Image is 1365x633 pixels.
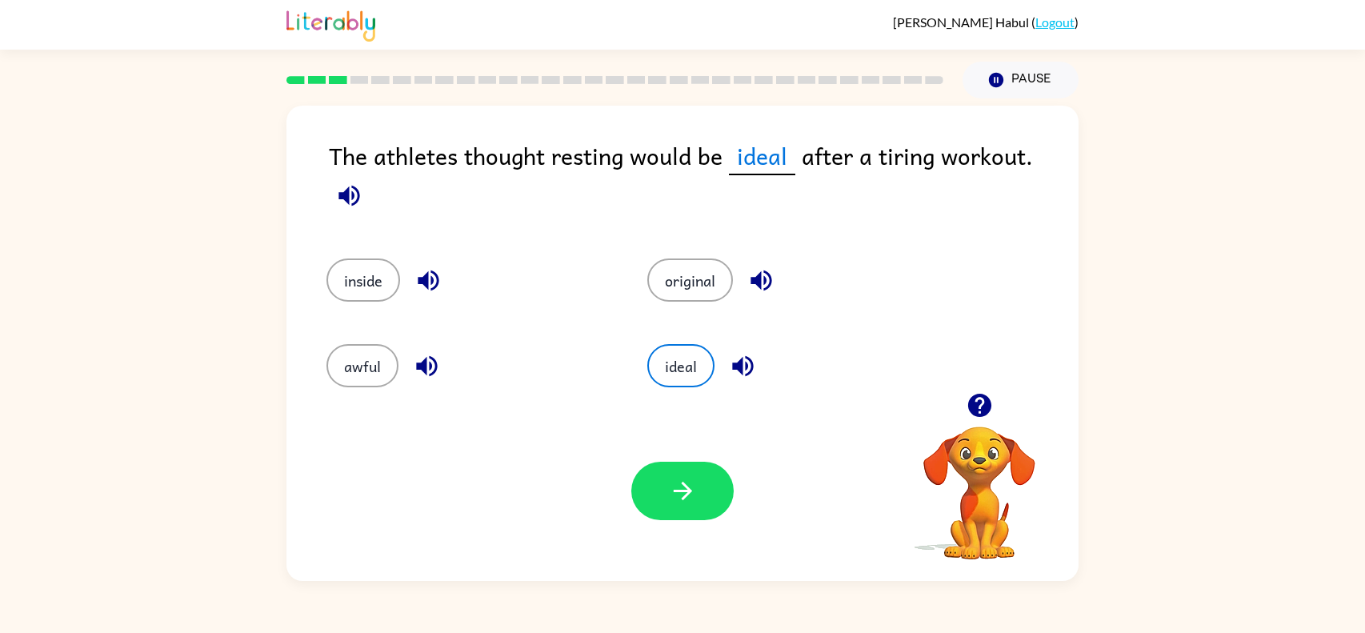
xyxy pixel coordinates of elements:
video: Your browser must support playing .mp4 files to use Literably. Please try using another browser. [899,402,1059,562]
img: Literably [286,6,375,42]
button: ideal [647,344,715,387]
a: Logout [1035,14,1075,30]
div: ( ) [893,14,1079,30]
button: Pause [963,62,1079,98]
button: inside [326,258,400,302]
span: [PERSON_NAME] Habul [893,14,1031,30]
button: original [647,258,733,302]
span: ideal [729,138,795,175]
div: The athletes thought resting would be after a tiring workout. [329,138,1079,226]
button: awful [326,344,398,387]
